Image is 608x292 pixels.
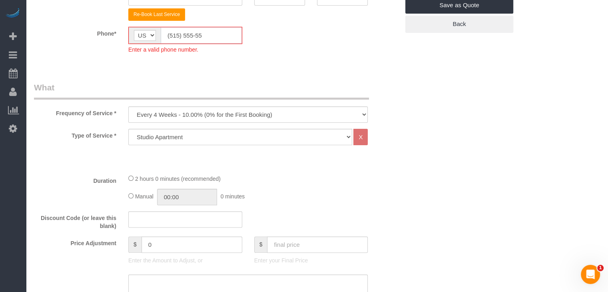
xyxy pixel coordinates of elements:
[28,106,122,117] label: Frequency of Service *
[128,8,185,21] button: Re-Book Last Service
[28,174,122,185] label: Duration
[581,265,600,284] iframe: Intercom live chat
[28,236,122,247] label: Price Adjustment
[254,256,368,264] p: Enter your Final Price
[128,44,242,54] div: Enter a valid phone number.
[128,256,242,264] p: Enter the Amount to Adjust, or
[221,193,245,200] span: 0 minutes
[267,236,368,253] input: final price
[28,211,122,230] label: Discount Code (or leave this blank)
[597,265,604,271] span: 1
[128,236,142,253] span: $
[34,82,369,100] legend: What
[405,16,513,32] a: Back
[135,193,153,200] span: Manual
[161,27,242,44] input: Phone*
[5,8,21,19] img: Automaid Logo
[254,236,267,253] span: $
[28,27,122,38] label: Phone*
[28,129,122,140] label: Type of Service *
[135,176,221,182] span: 2 hours 0 minutes (recommended)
